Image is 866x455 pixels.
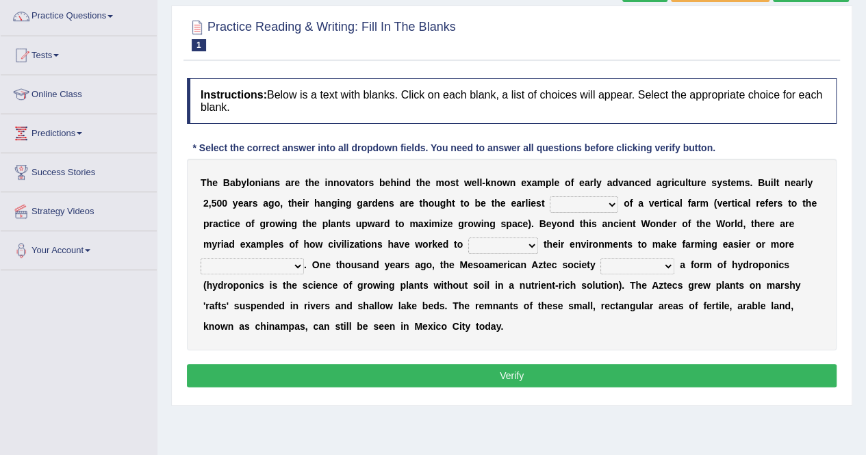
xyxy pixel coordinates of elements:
[806,198,812,209] b: h
[661,218,667,229] b: d
[357,198,363,209] b: g
[1,192,157,226] a: Strategy Videos
[811,198,817,209] b: e
[510,177,516,188] b: n
[785,177,791,188] b: n
[765,198,768,209] b: f
[305,198,309,209] b: r
[230,177,235,188] b: a
[705,218,711,229] b: e
[203,218,209,229] b: p
[297,198,303,209] b: e
[512,218,518,229] b: a
[546,177,552,188] b: p
[570,177,574,188] b: f
[537,177,545,188] b: m
[788,198,791,209] b: t
[375,218,381,229] b: a
[483,218,489,229] b: n
[365,177,368,188] b: r
[468,218,474,229] b: o
[291,198,297,209] b: h
[607,218,613,229] b: n
[618,218,621,229] b: i
[743,198,748,209] b: a
[481,218,484,229] b: i
[209,198,212,209] b: ,
[233,198,238,209] b: y
[531,198,536,209] b: e
[275,218,283,229] b: w
[531,218,534,229] b: .
[657,177,662,188] b: a
[416,177,420,188] b: t
[322,218,329,229] b: p
[500,218,506,229] b: s
[613,218,619,229] b: c
[579,177,585,188] b: e
[209,218,212,229] b: r
[249,198,252,209] b: r
[563,218,569,229] b: n
[758,177,765,188] b: B
[771,177,774,188] b: i
[602,218,607,229] b: a
[526,177,532,188] b: x
[435,177,444,188] b: m
[669,198,674,209] b: c
[717,177,722,188] b: y
[253,198,258,209] b: s
[667,218,673,229] b: e
[714,198,717,209] b: (
[672,177,674,188] b: i
[557,218,563,229] b: o
[339,177,345,188] b: o
[659,198,663,209] b: r
[216,198,222,209] b: 0
[481,198,486,209] b: e
[303,218,306,229] b: t
[448,218,453,229] b: e
[243,198,249,209] b: a
[691,177,697,188] b: u
[621,218,626,229] b: e
[489,218,496,229] b: g
[291,177,294,188] b: r
[737,198,743,209] b: c
[679,177,685,188] b: u
[774,198,777,209] b: r
[667,177,671,188] b: r
[356,218,362,229] b: u
[516,198,522,209] b: a
[203,198,209,209] b: 2
[425,177,431,188] b: e
[405,177,411,188] b: d
[288,198,292,209] b: t
[532,177,537,188] b: a
[525,198,528,209] b: l
[528,218,531,229] b: )
[474,198,481,209] b: b
[249,177,255,188] b: o
[187,17,456,51] h2: Practice Reading & Writing: Fill In The Blanks
[398,218,405,229] b: o
[682,218,688,229] b: o
[264,177,269,188] b: a
[280,198,283,209] b: ,
[464,177,472,188] b: w
[458,218,464,229] b: g
[728,198,731,209] b: r
[594,177,596,188] b: l
[1,153,157,187] a: Success Stories
[673,218,676,229] b: r
[656,218,662,229] b: n
[618,177,624,188] b: v
[314,177,320,188] b: e
[666,198,669,209] b: i
[568,218,574,229] b: d
[383,198,389,209] b: n
[635,177,640,188] b: c
[340,198,346,209] b: n
[372,198,378,209] b: d
[528,198,531,209] b: i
